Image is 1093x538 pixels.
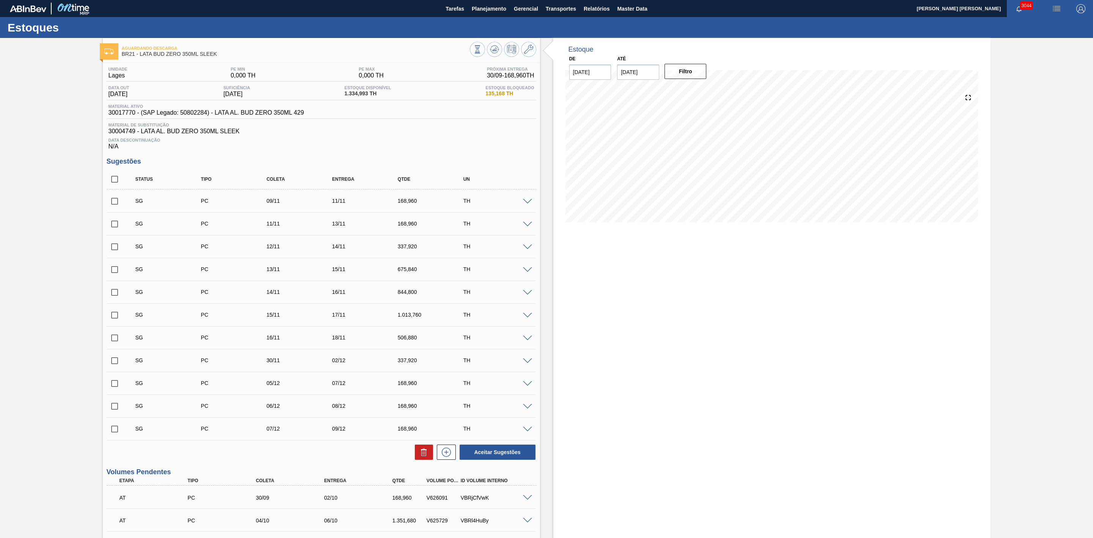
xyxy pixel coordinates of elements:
div: Sugestão Criada [134,403,209,409]
div: TH [461,426,537,432]
div: Nova sugestão [433,445,456,460]
div: 07/12/2025 [265,426,340,432]
div: 09/11/2025 [265,198,340,204]
div: Pedido de Compra [199,426,274,432]
div: Pedido de Compra [199,198,274,204]
div: 18/11/2025 [330,334,405,341]
div: 16/11/2025 [330,289,405,295]
div: TH [461,243,537,249]
h1: Estoques [8,23,142,32]
div: Pedido de Compra [199,403,274,409]
div: 02/12/2025 [330,357,405,363]
span: Aguardando Descarga [122,46,470,50]
div: 14/11/2025 [265,289,340,295]
div: 168,960 [396,426,471,432]
button: Aceitar Sugestões [460,445,535,460]
p: AT [120,517,194,524]
div: Excluir Sugestões [411,445,433,460]
label: Até [617,56,626,62]
div: Aguardando Informações de Transporte [118,489,196,506]
div: Qtde [396,177,471,182]
button: Atualizar Gráfico [487,42,502,57]
span: 3044 [1020,2,1033,10]
span: Lages [109,72,128,79]
div: Sugestão Criada [134,243,209,249]
div: 337,920 [396,357,471,363]
div: V625729 [425,517,462,524]
div: 1.013,760 [396,312,471,318]
div: 13/11/2025 [265,266,340,272]
div: TH [461,289,537,295]
div: Sugestão Criada [134,334,209,341]
button: Ir ao Master Data / Geral [521,42,536,57]
span: Gerencial [514,4,538,13]
img: userActions [1052,4,1061,13]
span: Relatórios [584,4,609,13]
div: Sugestão Criada [134,426,209,432]
div: 17/11/2025 [330,312,405,318]
div: TH [461,380,537,386]
div: N/A [107,135,536,150]
div: TH [461,312,537,318]
span: Próxima Entrega [487,67,534,71]
div: TH [461,357,537,363]
div: 30/09/2025 [254,495,332,501]
div: 168,960 [396,380,471,386]
div: Etapa [118,478,196,483]
div: 14/11/2025 [330,243,405,249]
span: 30004749 - LATA AL. BUD ZERO 350ML SLEEK [109,128,534,135]
span: Estoque Disponível [345,85,391,90]
div: 04/10/2025 [254,517,332,524]
div: Sugestão Criada [134,380,209,386]
button: Notificações [1007,3,1031,14]
div: TH [461,266,537,272]
div: VBRjCfVwK [459,495,537,501]
span: 0,000 TH [359,72,384,79]
div: Sugestão Criada [134,289,209,295]
input: dd/mm/yyyy [617,65,659,80]
div: Pedido de Compra [199,266,274,272]
div: Pedido de Compra [186,517,264,524]
div: Pedido de Compra [199,312,274,318]
span: Suficiência [224,85,250,90]
span: Data out [109,85,129,90]
div: 13/11/2025 [330,221,405,227]
span: Estoque Bloqueado [485,85,534,90]
h3: Sugestões [107,158,536,166]
span: Material de Substituição [109,123,534,127]
span: Master Data [617,4,647,13]
div: 506,880 [396,334,471,341]
div: Sugestão Criada [134,198,209,204]
div: Estoque [569,46,594,54]
span: 135,168 TH [485,91,534,96]
div: UN [461,177,537,182]
div: Volume Portal [425,478,462,483]
div: V626091 [425,495,462,501]
button: Visão Geral dos Estoques [470,42,485,57]
div: 16/11/2025 [265,334,340,341]
span: Transportes [546,4,576,13]
div: 168,960 [396,403,471,409]
div: 1.351,680 [391,517,428,524]
label: De [569,56,576,62]
div: 12/11/2025 [265,243,340,249]
div: Pedido de Compra [186,495,264,501]
div: Pedido de Compra [199,357,274,363]
div: Coleta [265,177,340,182]
div: TH [461,198,537,204]
div: Sugestão Criada [134,266,209,272]
div: 168,960 [396,198,471,204]
div: Tipo [199,177,274,182]
span: Planejamento [472,4,506,13]
div: Sugestão Criada [134,221,209,227]
button: Programar Estoque [504,42,519,57]
div: 844,800 [396,289,471,295]
div: VBRl4HuBy [459,517,537,524]
img: Ícone [104,49,114,54]
div: 11/11/2025 [330,198,405,204]
span: Unidade [109,67,128,71]
span: 0,000 TH [231,72,256,79]
div: 337,920 [396,243,471,249]
span: PE MIN [231,67,256,71]
div: Pedido de Compra [199,334,274,341]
